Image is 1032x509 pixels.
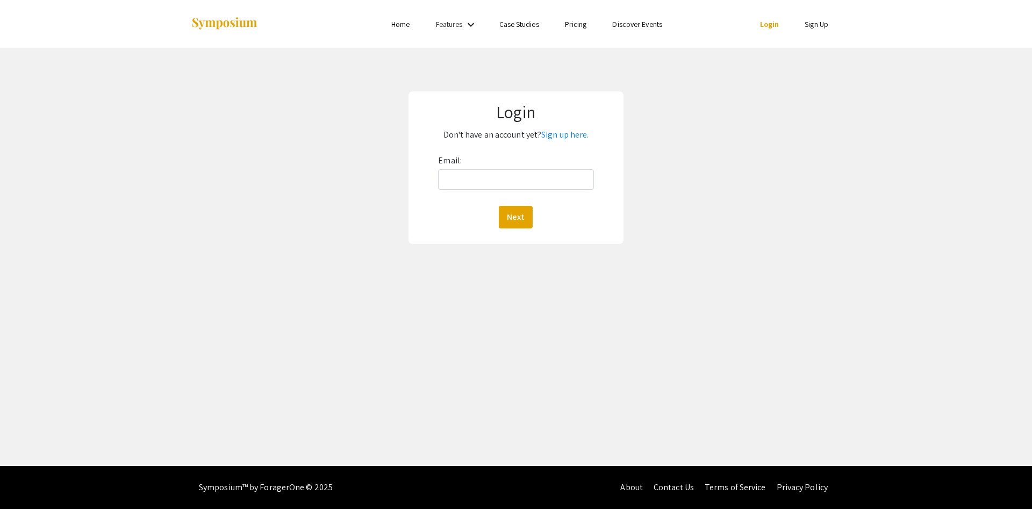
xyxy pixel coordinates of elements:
[436,19,463,29] a: Features
[805,19,828,29] a: Sign Up
[541,129,589,140] a: Sign up here.
[191,17,258,31] img: Symposium by ForagerOne
[565,19,587,29] a: Pricing
[777,482,828,493] a: Privacy Policy
[391,19,410,29] a: Home
[620,482,643,493] a: About
[654,482,694,493] a: Contact Us
[419,126,613,144] p: Don't have an account yet?
[419,102,613,122] h1: Login
[760,19,779,29] a: Login
[612,19,662,29] a: Discover Events
[499,206,533,228] button: Next
[199,466,333,509] div: Symposium™ by ForagerOne © 2025
[438,152,462,169] label: Email:
[705,482,766,493] a: Terms of Service
[464,18,477,31] mat-icon: Expand Features list
[499,19,539,29] a: Case Studies
[8,461,46,501] iframe: Chat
